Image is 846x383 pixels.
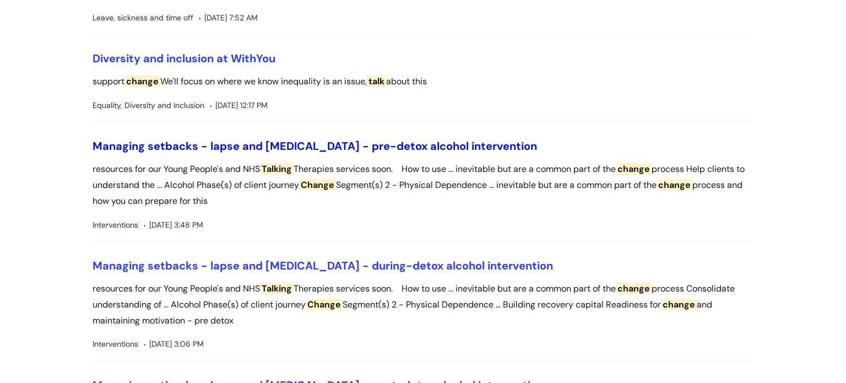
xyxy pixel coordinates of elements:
span: [DATE] 7:52 AM [199,11,258,25]
a: Diversity and inclusion at WithYou [93,51,275,66]
span: change [616,163,652,175]
span: Leave, sickness and time off [93,11,193,25]
span: [DATE] 3:48 PM [144,218,203,232]
a: Managing setbacks - lapse and [MEDICAL_DATA] - during-detox alcohol intervention [93,258,553,273]
span: change [661,299,697,310]
span: [DATE] 12:17 PM [210,99,268,112]
span: Interventions [93,337,138,351]
span: change [657,179,692,191]
span: Interventions [93,218,138,232]
span: Talking [260,283,294,294]
p: resources for our Young People's and NHS Therapies services soon. How to use ... inevitable but a... [93,281,753,328]
span: change [616,283,652,294]
span: Equality, Diversity and Inclusion [93,99,204,112]
a: Managing setbacks - lapse and [MEDICAL_DATA] - pre-detox alcohol intervention [93,139,537,153]
span: Change [299,179,336,191]
span: Change [306,299,343,310]
span: [DATE] 3:06 PM [144,337,204,351]
span: Talking [260,163,294,175]
span: talk [367,75,386,87]
p: resources for our Young People's and NHS Therapies services soon. How to use ... inevitable but a... [93,161,753,209]
p: support We'll focus on where we know inequality is an issue, about this [93,74,753,90]
span: change [124,75,160,87]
